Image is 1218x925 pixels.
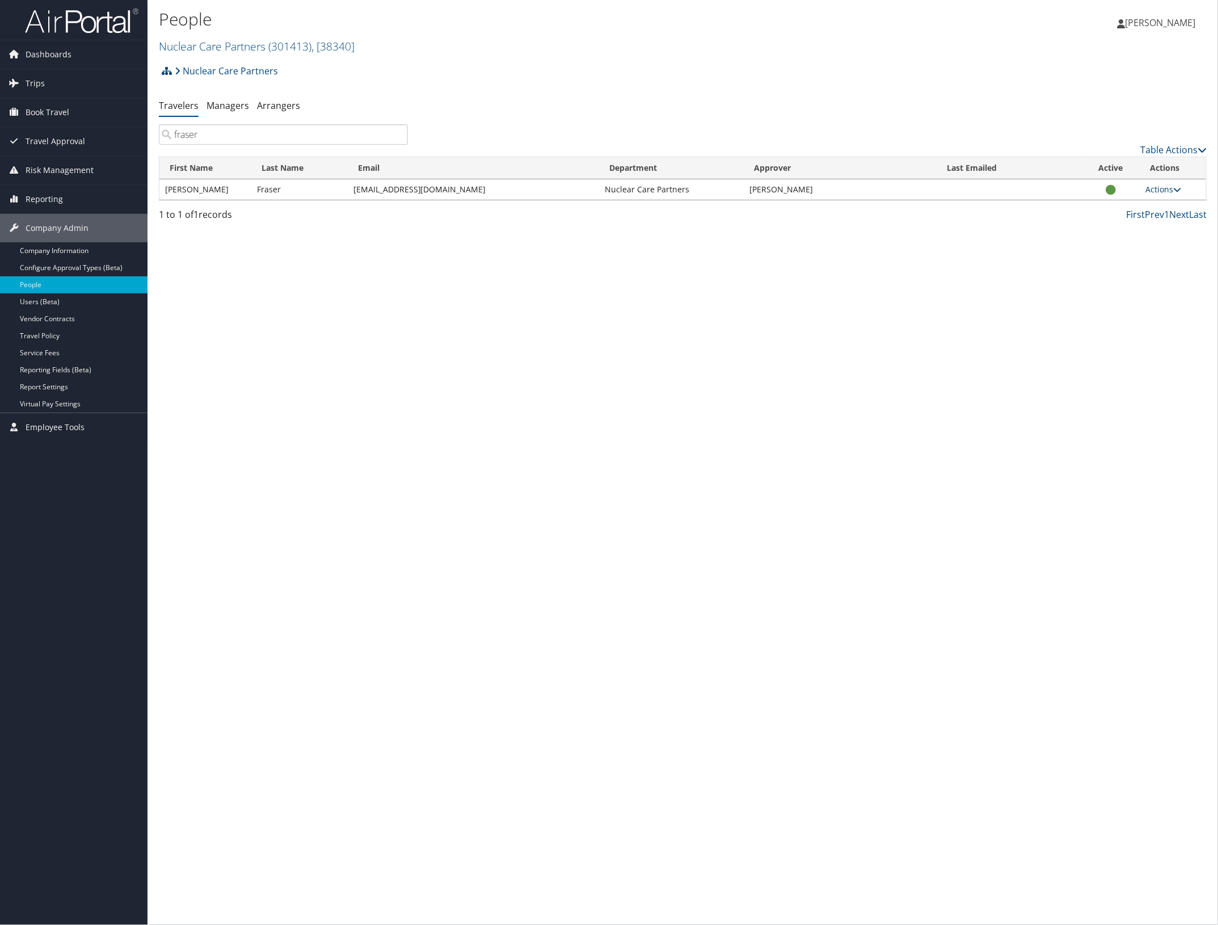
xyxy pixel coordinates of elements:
div: 1 to 1 of records [159,208,408,227]
a: Prev [1145,208,1164,221]
a: Travelers [159,99,199,112]
a: 1 [1164,208,1169,221]
span: [PERSON_NAME] [1125,16,1195,29]
span: 1 [193,208,199,221]
a: Last [1189,208,1207,221]
img: airportal-logo.png [25,7,138,34]
a: Nuclear Care Partners [175,60,278,82]
a: First [1126,208,1145,221]
th: Department: activate to sort column ascending [600,157,744,179]
span: Dashboards [26,40,71,69]
th: First Name: activate to sort column ascending [159,157,251,179]
span: , [ 38340 ] [311,39,355,54]
td: [EMAIL_ADDRESS][DOMAIN_NAME] [348,179,600,200]
td: Nuclear Care Partners [600,179,744,200]
th: Email: activate to sort column ascending [348,157,600,179]
span: Employee Tools [26,413,85,442]
a: [PERSON_NAME] [1117,6,1207,40]
th: Actions [1140,157,1206,179]
span: Company Admin [26,214,88,242]
a: Managers [206,99,249,112]
span: Book Travel [26,98,69,127]
span: Trips [26,69,45,98]
td: [PERSON_NAME] [744,179,937,200]
a: Arrangers [257,99,300,112]
th: Last Name: activate to sort column descending [251,157,348,179]
span: ( 301413 ) [268,39,311,54]
h1: People [159,7,857,31]
td: [PERSON_NAME] [159,179,251,200]
a: Nuclear Care Partners [159,39,355,54]
td: Fraser [251,179,348,200]
span: Travel Approval [26,127,85,155]
span: Reporting [26,185,63,213]
th: Approver [744,157,937,179]
a: Table Actions [1140,144,1207,156]
a: Actions [1145,184,1181,195]
th: Active: activate to sort column ascending [1082,157,1140,179]
input: Search [159,124,408,145]
span: Risk Management [26,156,94,184]
th: Last Emailed: activate to sort column ascending [937,157,1082,179]
a: Next [1169,208,1189,221]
